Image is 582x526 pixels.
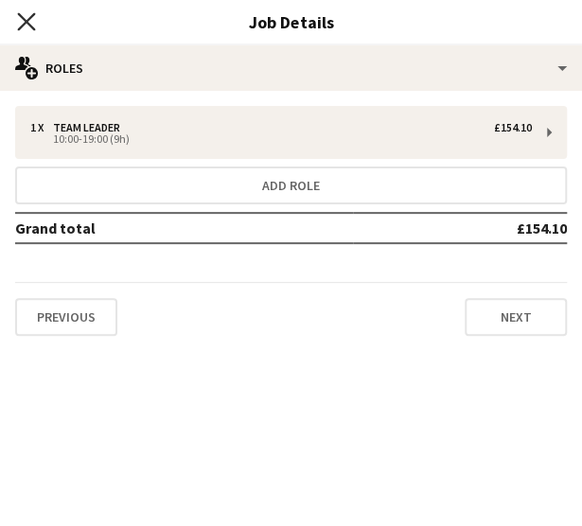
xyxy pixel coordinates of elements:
[494,121,532,134] div: £154.10
[465,298,567,336] button: Next
[30,121,53,134] div: 1 x
[15,167,567,204] button: Add role
[30,134,532,144] div: 10:00-19:00 (9h)
[353,213,567,243] td: £154.10
[53,121,128,134] div: Team Leader
[15,298,117,336] button: Previous
[15,213,353,243] td: Grand total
